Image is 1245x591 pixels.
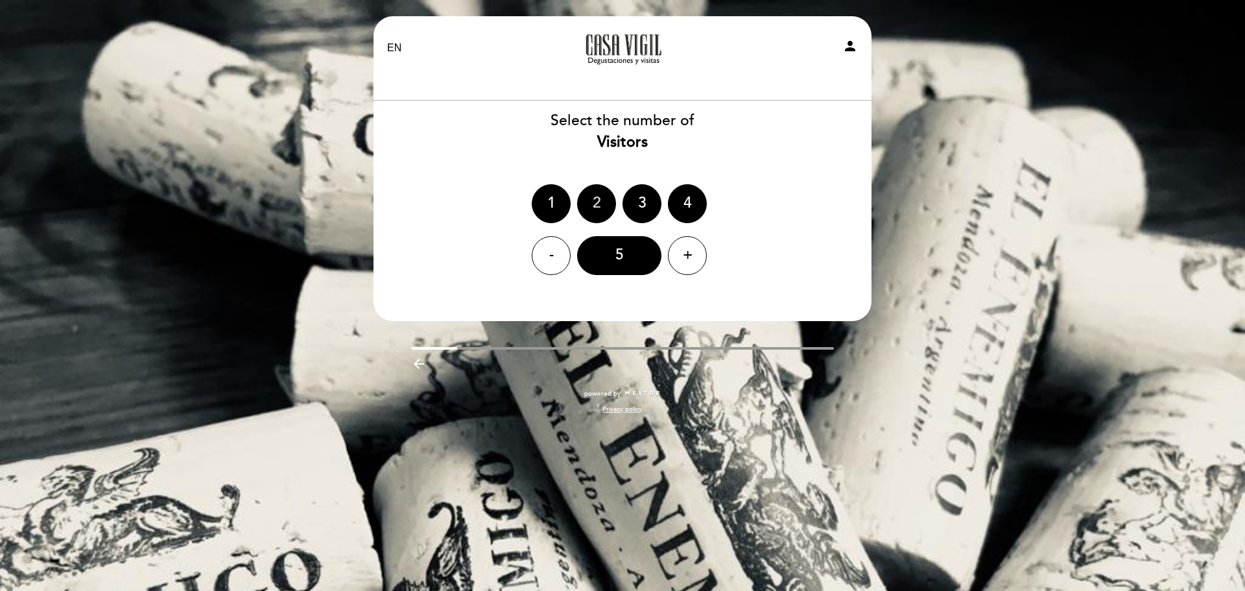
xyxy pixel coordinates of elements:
[584,389,661,398] a: powered by
[532,236,571,275] div: -
[597,133,648,151] b: Visitors
[668,184,707,223] div: 4
[532,184,571,223] div: 1
[842,38,858,58] button: person
[668,236,707,275] div: +
[842,38,858,54] i: person
[577,184,616,223] div: 2
[602,405,642,414] a: Privacy policy
[584,389,621,398] span: powered by
[624,391,661,397] img: MEITRE
[411,356,427,372] i: arrow_backward
[373,110,872,153] div: Select the number of
[622,184,661,223] div: 3
[577,236,661,275] div: 5
[541,30,704,66] a: Casa Vigil - SÓLO Visitas y Degustaciones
